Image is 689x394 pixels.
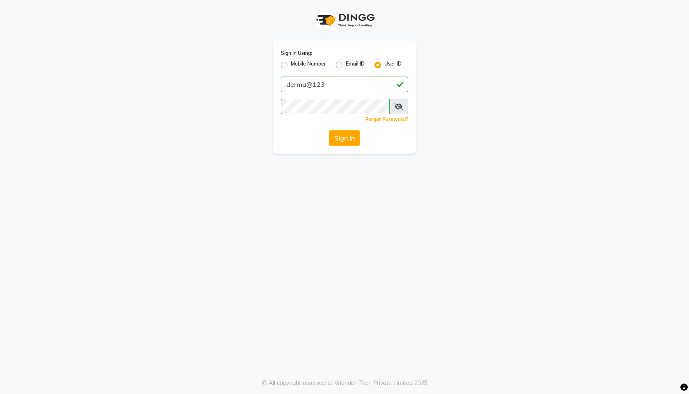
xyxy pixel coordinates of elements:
label: Sign In Using: [281,50,312,57]
label: Email ID [346,60,365,70]
input: Username [281,77,408,92]
label: User ID [384,60,402,70]
input: Username [281,99,390,114]
img: logo1.svg [312,8,377,32]
a: Forgot Password? [365,116,408,122]
button: Sign In [329,130,360,146]
label: Mobile Number [291,60,326,70]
